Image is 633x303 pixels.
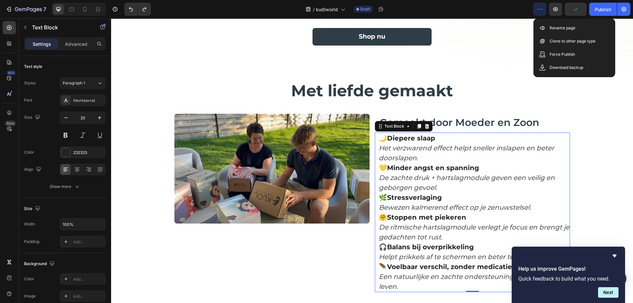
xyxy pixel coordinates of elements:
[11,11,16,16] img: logo_orange.svg
[25,39,58,43] div: Domeinoverzicht
[268,155,444,173] i: De zachte druk + hartslagmodule geven een veilig en geborgen gevoel.
[268,144,458,174] p: 💛
[550,25,575,31] p: Rename page
[24,204,42,213] div: Size
[73,276,104,282] div: Add...
[50,183,80,190] div: Show more
[24,293,36,299] div: Image
[111,18,633,303] iframe: Design area
[276,225,363,232] strong: Balans bij overprikkeling
[24,113,42,122] div: Size
[24,97,32,103] div: Font
[72,39,113,43] div: Keywords op verkeer
[124,3,151,16] div: Undo/Redo
[595,6,611,13] div: Publish
[598,287,618,298] button: Next question
[73,150,104,156] div: 232323
[33,41,51,47] p: Settings
[360,6,370,12] span: Draft
[268,115,458,144] p: 🌙
[5,121,16,126] div: Beta
[180,63,342,82] span: Met liefde gemaakt
[11,17,16,22] img: website_grey.svg
[73,293,104,299] div: Add...
[267,114,459,274] div: Rich Text Editor. Editing area: main
[24,64,42,70] div: Text style
[276,244,401,252] strong: Voelbaar verschil, zonder medicatie
[24,149,34,155] div: Color
[276,116,324,124] strong: Diepere slaap
[63,95,258,205] img: gempages_581040431320531881-5e0e2348-e66f-4416-8f20-0206e7b6f934.jpg
[272,105,294,111] div: Text Block
[268,185,420,193] i: Bewezen kalmerend effect op je zenuwstelsel.
[18,38,23,44] img: tab_domain_overview_orange.svg
[65,38,70,44] img: tab_keywords_by_traffic_grey.svg
[3,3,49,16] button: 7
[17,17,73,22] div: Domein: [DOMAIN_NAME]
[24,276,34,282] div: Color
[32,23,88,31] p: Text Block
[60,77,106,89] button: Paragraph 1
[276,145,368,153] strong: Minder angst en spanning
[268,234,438,242] i: Helpt prikkels af te schermen en beter te reguleren.
[550,38,595,45] p: Clone to other page type
[24,181,106,193] button: Show more
[65,41,87,47] p: Advanced
[73,98,104,104] div: Montserrat
[268,174,458,194] p: 🌿
[43,5,46,13] p: 7
[18,11,32,16] div: v 4.0.25
[24,165,43,174] div: Align
[313,6,315,13] span: /
[611,252,618,260] button: Hide survey
[24,259,56,268] div: Background
[550,51,575,58] p: Force Publish
[316,6,338,13] span: kudlworld
[24,239,39,245] div: Padding
[24,221,35,227] div: Width
[63,80,85,86] span: Paragraph 1
[268,243,458,273] p: 🪶
[268,126,443,143] i: Het verzwarend effect helpt sneller inslapen en beter doorslapen.
[276,175,331,183] strong: Stressverlaging
[518,276,618,282] p: Quick feedback to build what you need.
[60,218,105,230] input: Auto
[550,64,583,71] p: Download backup
[268,98,428,110] span: Gemaakt door Moeder en Zoon
[6,70,16,76] div: 450
[518,252,618,298] div: Help us improve GemPages!
[268,224,458,243] p: 🎧
[518,265,618,273] h2: Help us improve GemPages!
[276,195,355,203] strong: Stoppen met piekeren
[589,3,617,16] button: Publish
[268,205,458,223] i: De ritmische hartslagmodule verlegt je focus en brengt je gedachten tot rust.
[268,254,449,272] i: Een natuurlijke en zachte ondersteuning in je dagelijks leven.
[268,194,458,224] p: 🤗
[24,80,36,86] div: Styles
[73,239,104,245] div: Add...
